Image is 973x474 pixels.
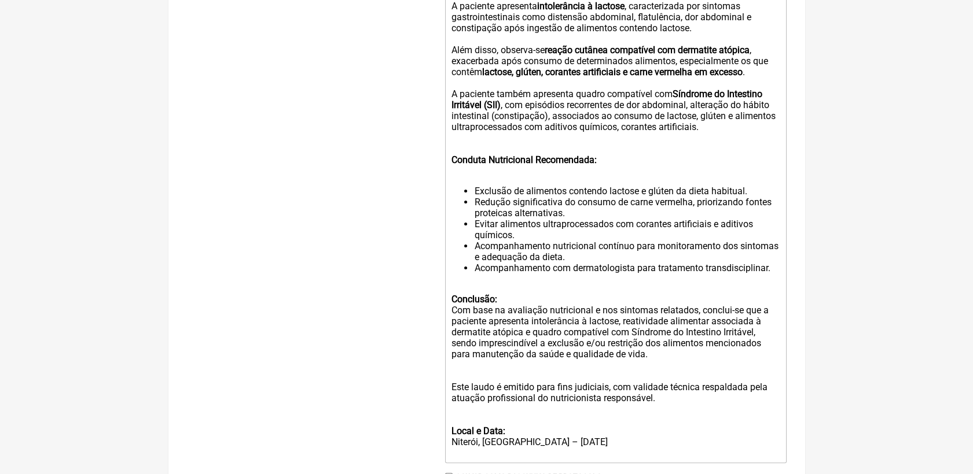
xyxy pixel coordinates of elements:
[451,88,780,143] div: A paciente também apresenta quadro compatível com , com episódios recorrentes de dor abdominal, a...
[451,425,505,436] strong: Local e Data:
[451,88,762,110] strong: Síndrome do Intestino Irritável (SII)
[451,294,497,305] strong: Conclusão:
[451,283,780,371] div: Com base na avaliação nutricional e nos sintomas relatados, conclui-se que a paciente apresenta i...
[474,219,780,240] li: Evitar alimentos ultraprocessados com corantes artificiais e aditivos químicos.
[451,154,596,165] strong: Conduta Nutricional Recomendada:
[474,262,780,273] li: Acompanhamento com dermatologista para tratamento transdisciplinar.
[482,66,513,77] strong: lactose,
[451,414,780,458] div: Niterói, [GEOGRAPHIC_DATA] – [DATE]
[537,1,624,12] strong: intolerância à lactose
[474,240,780,262] li: Acompanhamento nutricional contínuo para monitoramento dos sintomas e adequação da dieta.
[474,197,780,219] li: Redução significativa do consumo de carne vermelha, priorizando fontes proteicas alternativas.
[544,45,749,55] strong: reação cutânea compatível com dermatite atópica
[451,45,780,88] div: Além disso, observa-se , exacerbada após consumo de determinados alimentos, especialmente os que ...
[474,186,780,197] li: Exclusão de alimentos contendo lactose e glúten da dieta habitual.
[451,371,780,414] div: Este laudo é emitido para fins judiciais, com validade técnica respaldada pela atuação profission...
[515,66,742,77] strong: glúten, corantes artificiais e carne vermelha em excesso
